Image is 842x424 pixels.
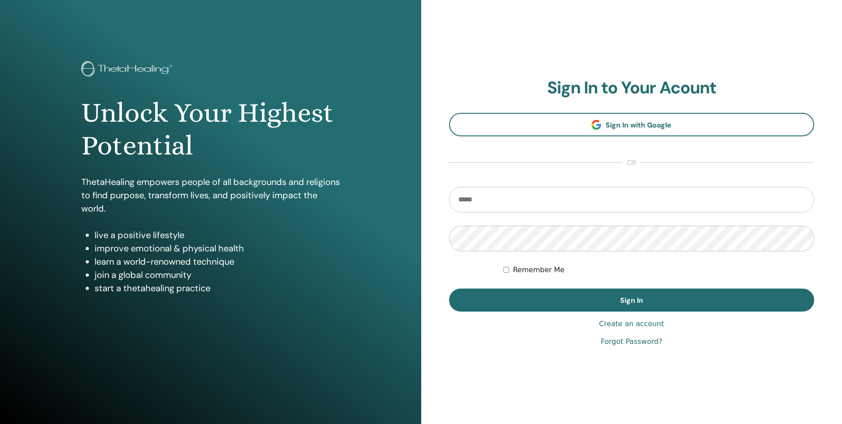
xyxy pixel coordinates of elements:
a: Sign In with Google [449,113,815,136]
li: start a thetahealing practice [95,281,340,295]
h1: Unlock Your Highest Potential [81,96,340,162]
button: Sign In [449,289,815,312]
div: Keep me authenticated indefinitely or until I manually logout [503,265,814,275]
span: or [622,158,641,168]
a: Forgot Password? [601,336,662,347]
a: Create an account [599,319,664,329]
li: learn a world-renowned technique [95,255,340,268]
span: Sign In [620,296,643,305]
li: improve emotional & physical health [95,242,340,255]
li: join a global community [95,268,340,281]
li: live a positive lifestyle [95,228,340,242]
label: Remember Me [513,265,564,275]
h2: Sign In to Your Acount [449,78,815,98]
p: ThetaHealing empowers people of all backgrounds and religions to find purpose, transform lives, a... [81,175,340,215]
span: Sign In with Google [606,120,671,130]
